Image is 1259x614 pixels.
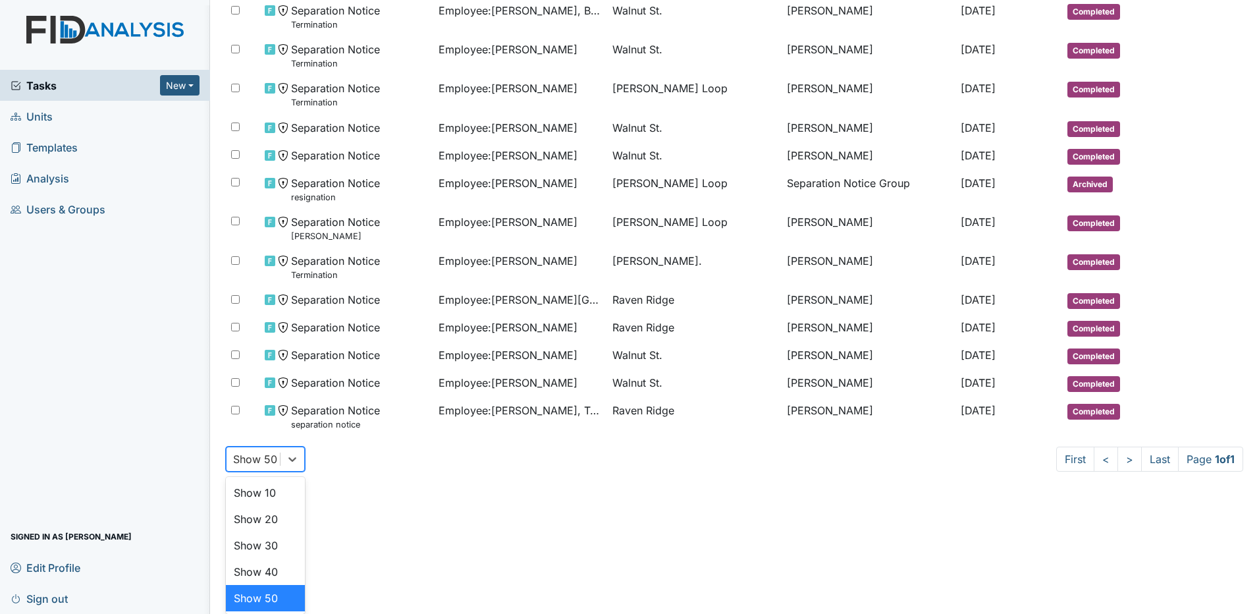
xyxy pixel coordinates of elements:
[961,349,996,362] span: [DATE]
[782,248,955,287] td: [PERSON_NAME]
[439,148,577,163] span: Employee : [PERSON_NAME]
[782,170,955,209] td: Separation Notice Group
[291,230,380,242] small: [PERSON_NAME]
[782,115,955,142] td: [PERSON_NAME]
[1067,376,1120,392] span: Completed
[961,4,996,17] span: [DATE]
[782,209,955,248] td: [PERSON_NAME]
[439,253,577,269] span: Employee : [PERSON_NAME]
[439,292,602,308] span: Employee : [PERSON_NAME][GEOGRAPHIC_DATA]
[1067,4,1120,20] span: Completed
[1067,149,1120,165] span: Completed
[439,320,577,335] span: Employee : [PERSON_NAME]
[439,42,577,57] span: Employee : [PERSON_NAME]
[11,588,68,609] span: Sign out
[1067,293,1120,309] span: Completed
[961,82,996,95] span: [DATE]
[961,321,996,334] span: [DATE]
[11,137,78,157] span: Templates
[1067,321,1120,337] span: Completed
[291,214,380,242] span: Separation Notice Sharpe
[1056,447,1243,472] nav: task-pagination
[11,199,105,219] span: Users & Groups
[160,75,200,96] button: New
[961,404,996,417] span: [DATE]
[612,120,662,136] span: Walnut St.
[961,254,996,267] span: [DATE]
[782,397,955,436] td: [PERSON_NAME]
[226,480,305,506] div: Show 10
[612,375,662,391] span: Walnut St.
[439,80,577,96] span: Employee : [PERSON_NAME]
[291,253,380,281] span: Separation Notice Termination
[291,175,380,204] span: Separation Notice resignation
[782,342,955,370] td: [PERSON_NAME]
[961,293,996,306] span: [DATE]
[439,175,577,191] span: Employee : [PERSON_NAME]
[291,18,380,31] small: Termination
[612,347,662,363] span: Walnut St.
[11,526,132,547] span: Signed in as [PERSON_NAME]
[961,215,996,229] span: [DATE]
[1067,43,1120,59] span: Completed
[291,96,380,109] small: Termination
[11,168,69,188] span: Analysis
[1067,177,1113,192] span: Archived
[291,403,380,431] span: Separation Notice separation notice
[226,585,305,611] div: Show 50
[439,3,602,18] span: Employee : [PERSON_NAME], Breionna
[291,80,380,109] span: Separation Notice Termination
[226,559,305,585] div: Show 40
[612,148,662,163] span: Walnut St.
[439,375,577,391] span: Employee : [PERSON_NAME]
[1178,447,1243,472] span: Page
[291,3,380,31] span: Separation Notice Termination
[1056,447,1094,472] a: First
[612,320,674,335] span: Raven Ridge
[612,253,702,269] span: [PERSON_NAME].
[961,121,996,134] span: [DATE]
[291,418,380,431] small: separation notice
[612,403,674,418] span: Raven Ridge
[612,80,728,96] span: [PERSON_NAME] Loop
[291,42,380,70] span: Separation Notice Termination
[1067,82,1120,98] span: Completed
[11,106,53,126] span: Units
[961,43,996,56] span: [DATE]
[782,75,955,114] td: [PERSON_NAME]
[1215,453,1235,466] strong: 1 of 1
[291,320,380,335] span: Separation Notice
[439,120,577,136] span: Employee : [PERSON_NAME]
[1094,447,1118,472] a: <
[612,3,662,18] span: Walnut St.
[782,370,955,397] td: [PERSON_NAME]
[961,376,996,389] span: [DATE]
[291,292,380,308] span: Separation Notice
[11,78,160,94] a: Tasks
[612,42,662,57] span: Walnut St.
[1067,215,1120,231] span: Completed
[1067,254,1120,270] span: Completed
[782,314,955,342] td: [PERSON_NAME]
[226,506,305,532] div: Show 20
[782,36,955,75] td: [PERSON_NAME]
[226,532,305,559] div: Show 30
[782,287,955,314] td: [PERSON_NAME]
[439,347,577,363] span: Employee : [PERSON_NAME]
[291,57,380,70] small: Termination
[291,148,380,163] span: Separation Notice
[1117,447,1142,472] a: >
[961,177,996,190] span: [DATE]
[1067,121,1120,137] span: Completed
[291,375,380,391] span: Separation Notice
[1141,447,1179,472] a: Last
[291,347,380,363] span: Separation Notice
[291,120,380,136] span: Separation Notice
[961,149,996,162] span: [DATE]
[439,403,602,418] span: Employee : [PERSON_NAME], Trinity
[439,214,577,230] span: Employee : [PERSON_NAME]
[612,214,728,230] span: [PERSON_NAME] Loop
[291,269,380,281] small: Termination
[1067,349,1120,364] span: Completed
